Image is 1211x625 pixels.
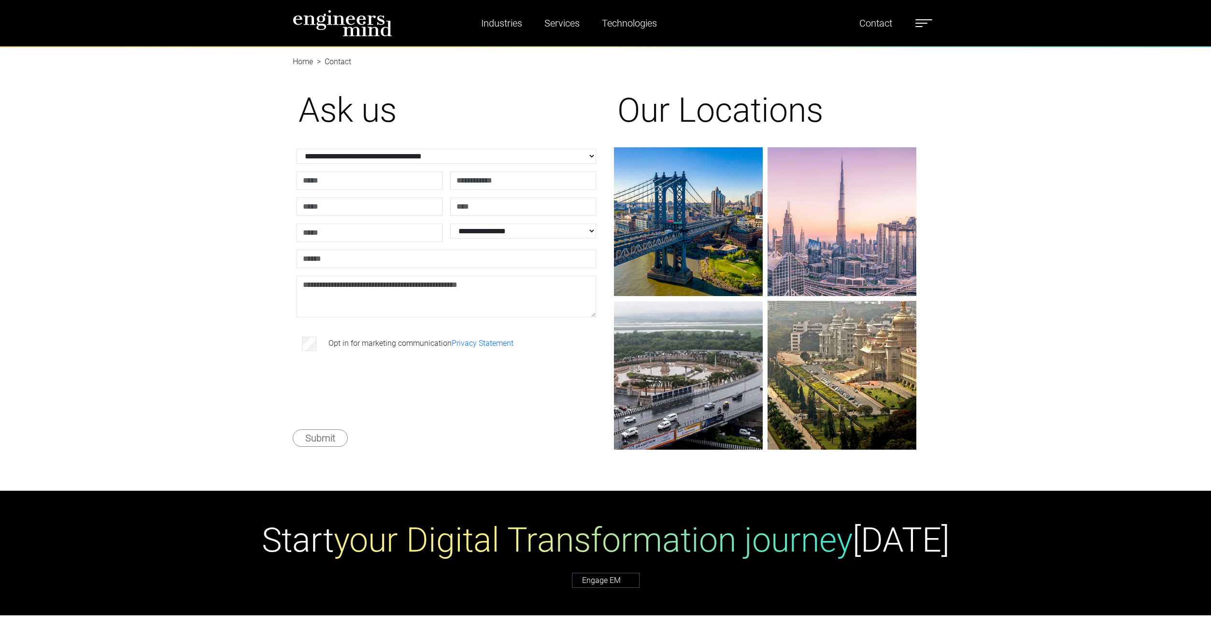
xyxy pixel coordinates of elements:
[334,520,853,560] span: your Digital Transformation journey
[768,301,916,450] img: gif
[614,147,763,296] img: gif
[452,339,513,348] a: Privacy Statement
[262,520,950,560] h1: Start [DATE]
[299,90,594,130] h1: Ask us
[293,429,348,447] button: Submit
[541,12,584,34] a: Services
[598,12,661,34] a: Technologies
[293,46,919,58] nav: breadcrumb
[293,10,392,37] img: logo
[614,301,763,450] img: gif
[768,147,916,296] img: gif
[617,90,913,130] h1: Our Locations
[293,57,313,66] a: Home
[477,12,526,34] a: Industries
[313,56,351,68] li: Contact
[572,573,640,588] a: Engage EM
[855,12,896,34] a: Contact
[328,338,513,349] label: Opt in for marketing communication
[299,369,445,406] iframe: reCAPTCHA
